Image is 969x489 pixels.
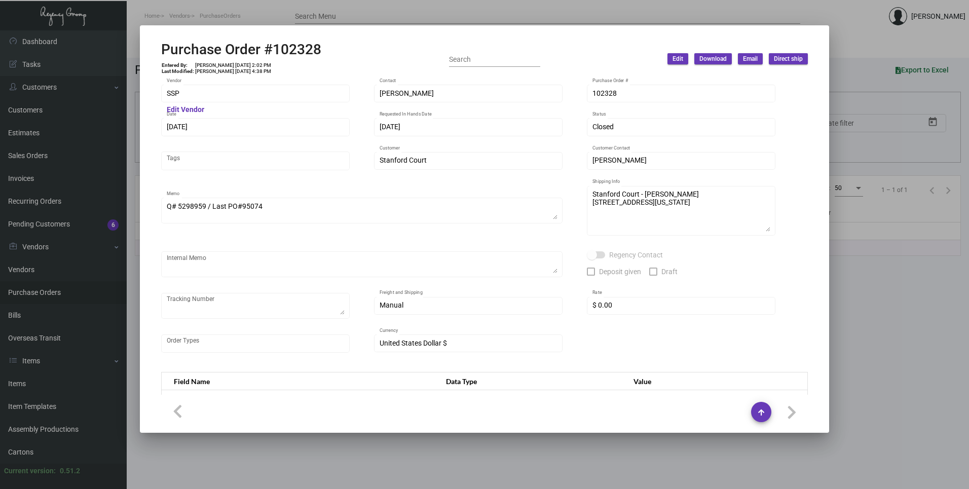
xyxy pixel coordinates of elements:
span: Deposit given [599,266,641,278]
div: Current version: [4,466,56,476]
span: Email [743,55,758,63]
span: Boolean [446,395,472,403]
th: Data Type [436,372,623,390]
td: [PERSON_NAME] [DATE] 4:38 PM [195,68,272,74]
td: Last Modified: [161,68,195,74]
button: Email [738,53,763,64]
span: Direct ship [774,55,803,63]
h2: Purchase Order #102328 [161,41,321,58]
span: Order On Hold [174,395,221,403]
span: Manual [380,301,403,309]
span: Download [699,55,727,63]
td: Entered By: [161,62,195,68]
button: Edit [667,53,688,64]
mat-hint: Edit Vendor [167,106,204,114]
span: Regency Contact [609,249,663,261]
div: 0.51.2 [60,466,80,476]
span: Closed [592,123,614,131]
button: Direct ship [769,53,808,64]
td: [PERSON_NAME] [DATE] 2:02 PM [195,62,272,68]
span: Draft [661,266,678,278]
th: Field Name [162,372,436,390]
button: Download [694,53,732,64]
th: Value [623,372,807,390]
span: Edit [673,55,683,63]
